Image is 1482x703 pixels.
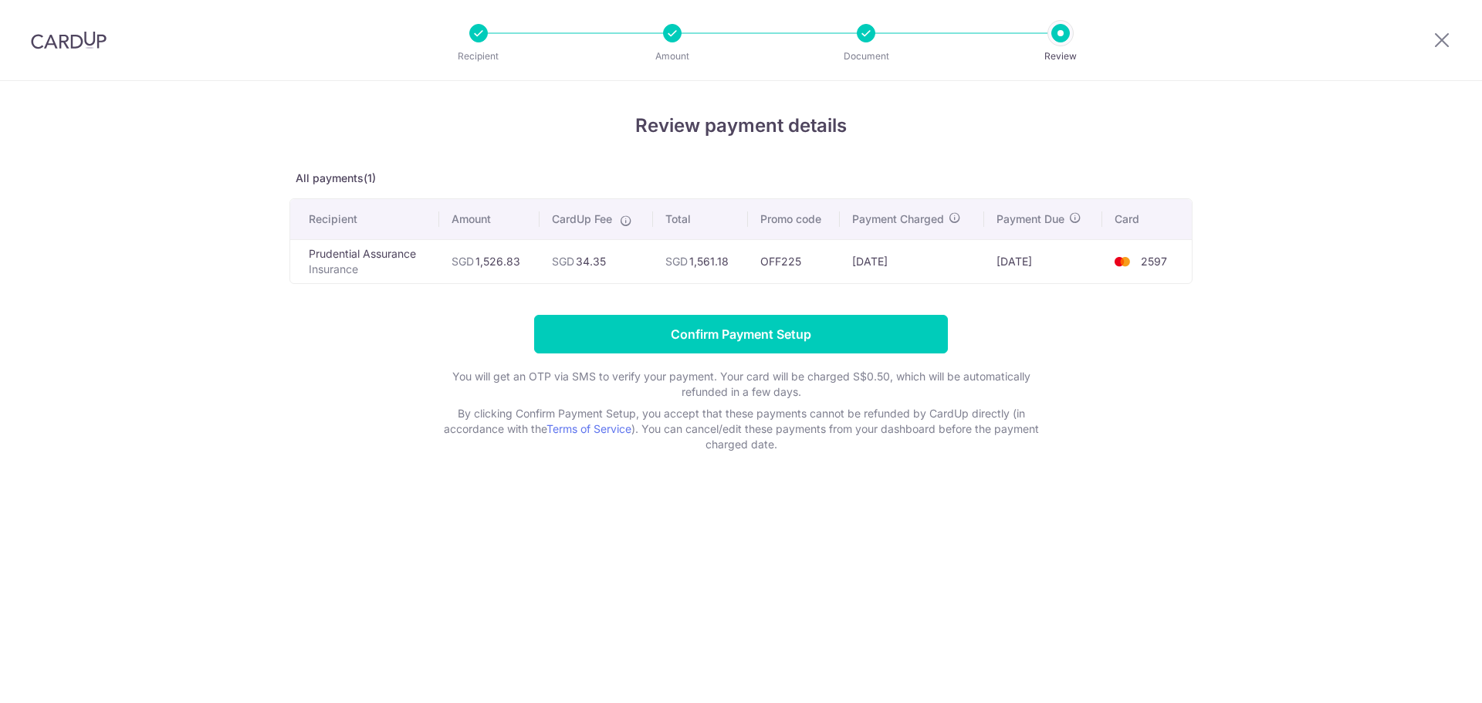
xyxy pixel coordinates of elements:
[534,315,948,353] input: Confirm Payment Setup
[984,239,1102,283] td: [DATE]
[439,199,540,239] th: Amount
[290,199,439,239] th: Recipient
[840,239,983,283] td: [DATE]
[809,49,923,64] p: Document
[996,211,1064,227] span: Payment Due
[1107,252,1138,271] img: <span class="translation_missing" title="translation missing: en.account_steps.new_confirm_form.b...
[852,211,944,227] span: Payment Charged
[289,171,1193,186] p: All payments(1)
[432,369,1050,400] p: You will get an OTP via SMS to verify your payment. Your card will be charged S$0.50, which will ...
[452,255,474,268] span: SGD
[748,199,841,239] th: Promo code
[309,262,427,277] p: Insurance
[439,239,540,283] td: 1,526.83
[1102,199,1192,239] th: Card
[552,255,574,268] span: SGD
[1141,255,1167,268] span: 2597
[540,239,653,283] td: 34.35
[290,239,439,283] td: Prudential Assurance
[546,422,631,435] a: Terms of Service
[748,239,841,283] td: OFF225
[1383,657,1467,695] iframe: Opens a widget where you can find more information
[653,199,748,239] th: Total
[289,112,1193,140] h4: Review payment details
[653,239,748,283] td: 1,561.18
[1003,49,1118,64] p: Review
[31,31,107,49] img: CardUp
[615,49,729,64] p: Amount
[665,255,688,268] span: SGD
[432,406,1050,452] p: By clicking Confirm Payment Setup, you accept that these payments cannot be refunded by CardUp di...
[552,211,612,227] span: CardUp Fee
[421,49,536,64] p: Recipient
